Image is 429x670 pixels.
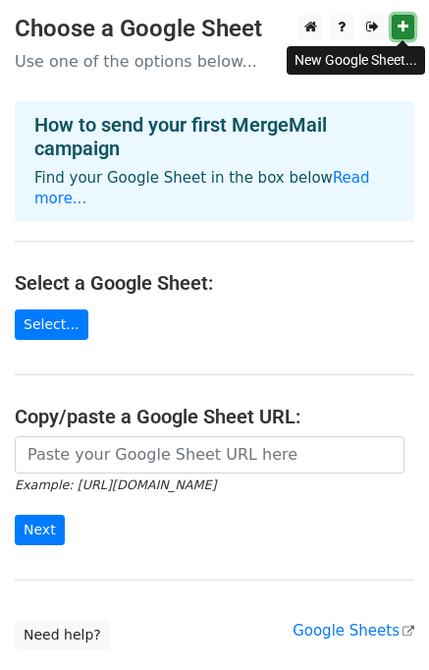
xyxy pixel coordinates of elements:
[34,168,395,209] p: Find your Google Sheet in the box below
[15,271,414,295] h4: Select a Google Sheet:
[331,576,429,670] iframe: Chat Widget
[15,15,414,43] h3: Choose a Google Sheet
[15,51,414,72] p: Use one of the options below...
[34,169,370,207] a: Read more...
[34,113,395,160] h4: How to send your first MergeMail campaign
[287,46,425,75] div: New Google Sheet...
[293,622,414,640] a: Google Sheets
[15,436,404,474] input: Paste your Google Sheet URL here
[15,309,88,340] a: Select...
[15,405,414,428] h4: Copy/paste a Google Sheet URL:
[15,477,216,492] small: Example: [URL][DOMAIN_NAME]
[15,620,110,650] a: Need help?
[15,515,65,545] input: Next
